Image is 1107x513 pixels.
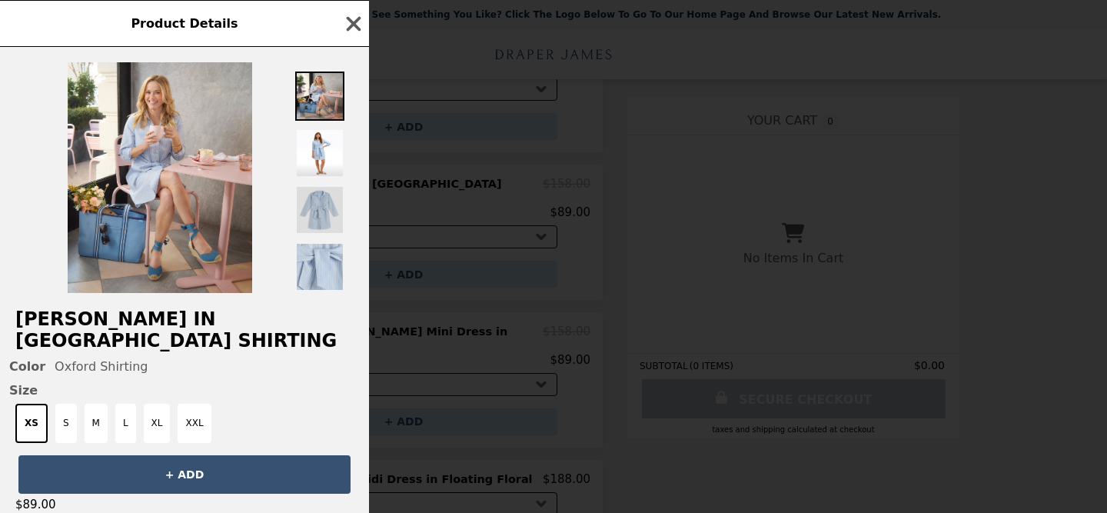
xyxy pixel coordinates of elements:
img: Thumbnail 4 [295,242,344,291]
span: Color [9,359,45,374]
button: XXL [178,404,211,443]
button: + ADD [18,455,351,494]
span: Size [9,383,360,398]
button: XS [15,404,48,443]
img: Oxford Shirting / XS [68,62,252,293]
button: M [85,404,108,443]
div: Oxford Shirting [9,359,360,374]
img: Thumbnail 2 [295,128,344,178]
button: XL [144,404,171,443]
button: L [115,404,136,443]
span: Product Details [131,16,238,31]
img: Thumbnail 1 [295,72,344,121]
button: S [55,404,77,443]
img: Thumbnail 3 [295,185,344,235]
